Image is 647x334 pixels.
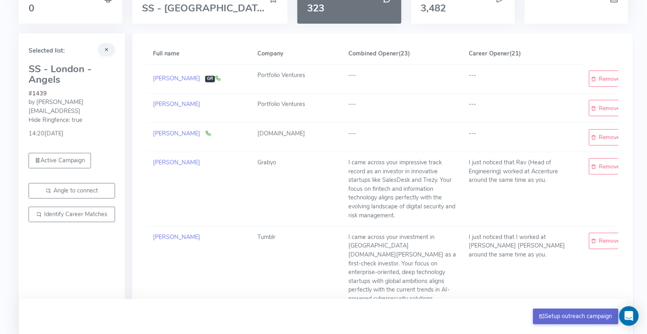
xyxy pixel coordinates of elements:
[29,47,115,54] h5: Selected list:
[29,64,115,85] h3: SS - London - Angels
[589,158,622,175] a: Remove
[153,158,200,166] a: [PERSON_NAME]
[251,64,342,94] td: Portfolio Ventures
[153,129,200,137] a: [PERSON_NAME]
[599,162,620,171] span: Remove
[307,2,324,15] span: 323
[463,152,583,226] td: I just noticed that Rav (Head of Engineering) worked at Accenture around the same time as you.
[589,71,622,87] a: Remove
[147,43,251,64] th: Full name
[348,233,456,303] div: I came across your investment in [GEOGRAPHIC_DATA][DOMAIN_NAME][PERSON_NAME] as a first-check inv...
[29,2,34,15] span: 0
[348,100,456,109] div: ---
[348,71,456,80] div: ---
[29,116,115,125] div: Hide Ringfence: true
[589,129,622,146] a: Remove
[463,94,583,123] td: ---
[589,100,622,116] a: Remove
[29,124,115,138] div: 14:20[DATE]
[463,123,583,152] td: ---
[29,207,115,222] button: Identify Career Matches
[44,210,107,218] span: Identify Career Matches
[463,226,583,310] td: I just noticed that I worked at [PERSON_NAME] [PERSON_NAME] around the same time as you.
[29,98,115,115] div: by [PERSON_NAME][EMAIL_ADDRESS]
[599,104,620,113] span: Remove
[29,89,115,98] div: #1439
[469,49,510,58] span: Career Opener
[599,237,620,245] span: Remove
[153,233,200,241] a: [PERSON_NAME]
[348,129,456,138] div: ---
[153,100,200,108] a: [PERSON_NAME]
[589,233,622,249] a: Remove
[463,43,583,64] th: (21)
[421,2,446,15] span: 3,482
[619,306,639,326] div: Open Intercom Messenger
[53,186,98,195] span: Angle to connect
[251,94,342,123] td: Portfolio Ventures
[251,123,342,152] td: [DOMAIN_NAME]
[205,76,215,82] span: GR
[342,43,463,64] th: (23)
[153,74,200,82] a: [PERSON_NAME]
[142,2,278,15] span: SS - [GEOGRAPHIC_DATA] ...
[251,152,342,226] td: Grabyo
[463,64,583,94] td: ---
[348,49,399,58] span: Combined Opener
[29,183,115,199] button: Angle to connect
[29,153,91,168] a: Active Campaign
[251,226,342,310] td: Tumblr
[348,158,456,220] div: I came across your impressive track record as an investor in innovative startups like SalesDesk a...
[533,309,619,324] button: Setup outreach campaign
[251,43,342,64] th: Company
[599,133,620,142] span: Remove
[599,75,620,83] span: Remove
